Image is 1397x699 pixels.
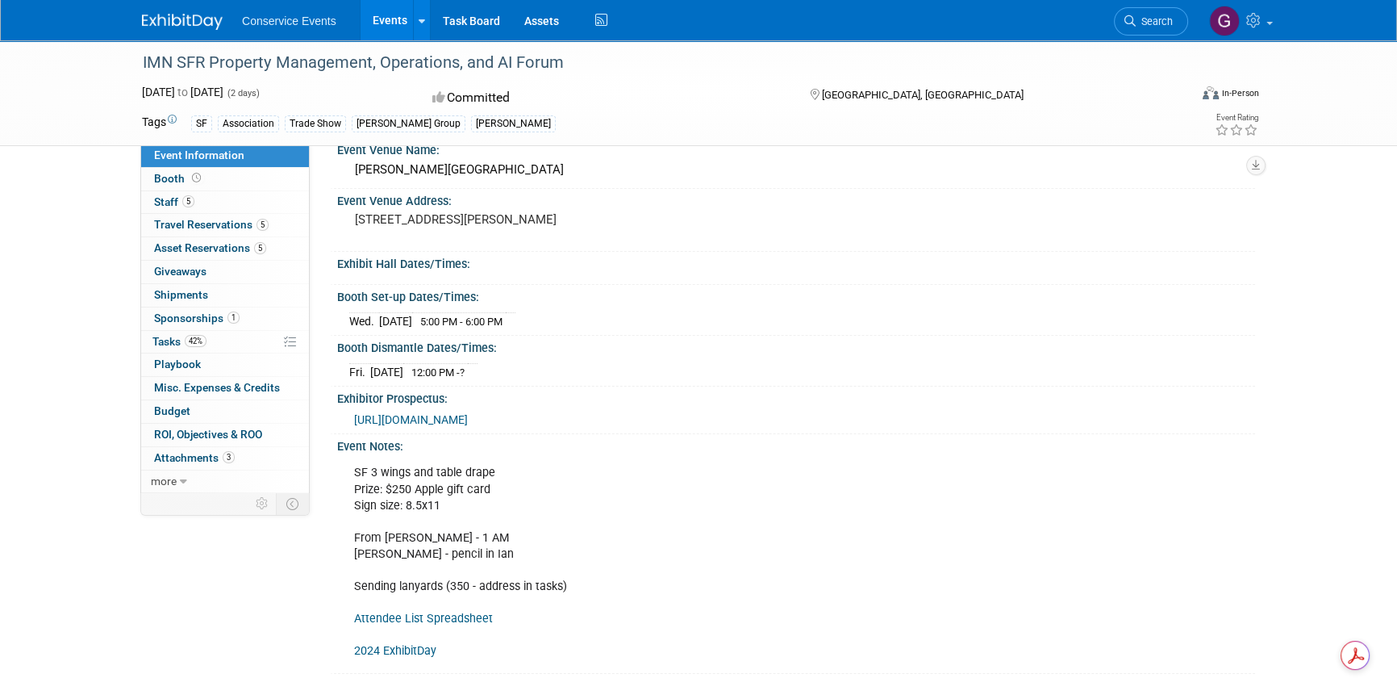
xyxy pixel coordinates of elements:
a: Travel Reservations5 [141,214,309,236]
a: Booth [141,168,309,190]
span: ROI, Objectives & ROO [154,428,262,441]
div: Booth Set-up Dates/Times: [337,285,1255,305]
span: 42% [185,335,206,347]
span: Tasks [152,335,206,348]
a: Tasks42% [141,331,309,354]
a: Budget [141,400,309,423]
div: SF [191,115,212,132]
span: to [175,86,190,98]
a: Giveaways [141,261,309,283]
img: Gayle Reese [1209,6,1240,36]
a: 2024 ExhibitDay [354,644,436,658]
span: Conservice Events [242,15,336,27]
span: 5:00 PM - 6:00 PM [420,316,503,328]
a: more [141,471,309,493]
td: [DATE] [370,363,403,380]
div: Event Venue Name: [337,138,1255,158]
a: Search [1114,7,1188,36]
span: Budget [154,404,190,417]
span: (2 days) [226,88,260,98]
span: 5 [254,242,266,254]
span: Travel Reservations [154,218,269,231]
span: [DATE] [DATE] [142,86,223,98]
a: Playbook [141,354,309,376]
td: [DATE] [379,312,412,329]
span: Sponsorships [154,312,240,324]
span: Shipments [154,288,208,301]
div: Trade Show [285,115,346,132]
td: Fri. [349,363,370,380]
div: [PERSON_NAME] [471,115,556,132]
div: Event Rating [1215,114,1258,122]
span: Asset Reservations [154,241,266,254]
td: Toggle Event Tabs [277,493,310,514]
div: [PERSON_NAME] Group [352,115,465,132]
a: Event Information [141,144,309,167]
img: ExhibitDay [142,14,223,30]
div: Exhibitor Prospectus: [337,387,1255,407]
span: 1 [227,312,240,324]
div: Event Format [1093,84,1259,108]
span: Playbook [154,358,201,370]
a: Misc. Expenses & Credits [141,377,309,400]
span: 12:00 PM - [411,366,465,379]
div: Committed [427,84,784,112]
span: Booth [154,172,204,185]
pre: [STREET_ADDRESS][PERSON_NAME] [355,212,702,227]
img: Format-Inperson.png [1203,86,1219,99]
a: Staff5 [141,191,309,214]
div: In-Person [1221,87,1259,99]
div: SF 3 wings and table drape Prize: $250 Apple gift card Sign size: 8.5x11 From [PERSON_NAME] - 1 A... [343,457,1076,668]
a: Attachments3 [141,447,309,470]
span: Search [1136,15,1173,27]
a: [URL][DOMAIN_NAME] [354,413,468,426]
td: Tags [142,114,177,132]
span: [GEOGRAPHIC_DATA], [GEOGRAPHIC_DATA] [821,89,1023,101]
a: Attendee List Spreadsheet [354,612,493,626]
a: Shipments [141,284,309,307]
span: 3 [223,451,235,463]
div: Booth Dismantle Dates/Times: [337,336,1255,356]
td: Wed. [349,312,379,329]
span: Booth not reserved yet [189,172,204,184]
td: Personalize Event Tab Strip [248,493,277,514]
div: Event Venue Address: [337,189,1255,209]
span: ? [460,366,465,379]
span: Event Information [154,149,244,161]
div: Event Notes: [337,434,1255,454]
span: Giveaways [154,265,206,278]
div: Exhibit Hall Dates/Times: [337,252,1255,272]
span: more [151,475,177,488]
span: Misc. Expenses & Credits [154,381,280,394]
div: Association [218,115,279,132]
span: Attachments [154,451,235,464]
span: Staff [154,195,194,208]
div: IMN SFR Property Management, Operations, and AI Forum [137,48,1164,77]
a: Sponsorships1 [141,308,309,330]
a: ROI, Objectives & ROO [141,424,309,446]
a: Asset Reservations5 [141,237,309,260]
span: 5 [256,219,269,231]
div: [PERSON_NAME][GEOGRAPHIC_DATA] [349,157,1243,182]
span: 5 [182,195,194,207]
